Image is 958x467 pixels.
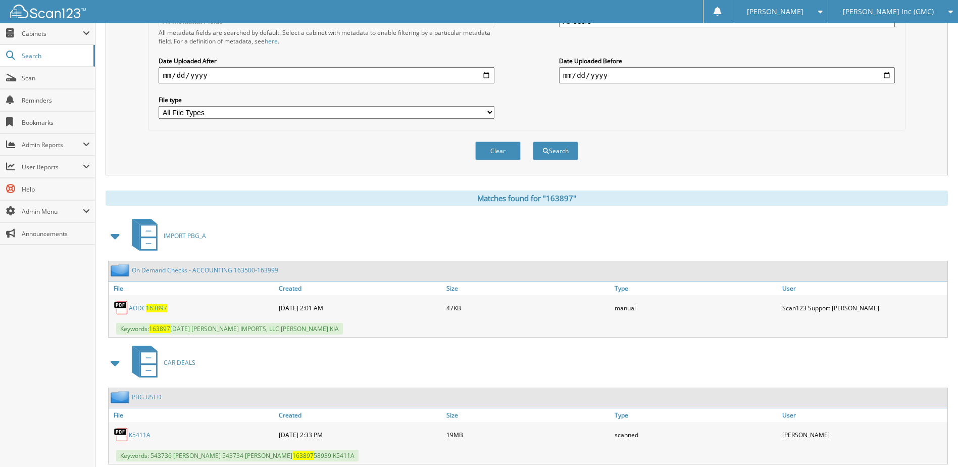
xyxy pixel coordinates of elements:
[612,408,780,422] a: Type
[612,298,780,318] div: manual
[780,298,947,318] div: Scan123 Support [PERSON_NAME]
[149,324,170,333] span: 163897
[146,304,167,312] span: 163897
[116,450,359,461] span: Keywords: 543736 [PERSON_NAME] 543734 [PERSON_NAME] 58939 K5411A
[159,96,494,104] label: File type
[559,67,895,83] input: end
[843,9,934,15] span: [PERSON_NAME] Inc (GMC)
[444,298,612,318] div: 47KB
[10,5,86,18] img: scan123-logo-white.svg
[114,300,129,315] img: PDF.png
[22,74,90,82] span: Scan
[22,96,90,105] span: Reminders
[747,9,803,15] span: [PERSON_NAME]
[22,229,90,238] span: Announcements
[111,391,132,403] img: folder2.png
[129,304,167,312] a: AODC163897
[132,393,162,401] a: PBG USED
[22,52,88,60] span: Search
[780,408,947,422] a: User
[276,425,444,445] div: [DATE] 2:33 PM
[132,266,278,274] a: On Demand Checks - ACCOUNTING 163500-163999
[276,282,444,295] a: Created
[292,451,314,460] span: 163897
[533,142,578,160] button: Search
[106,191,948,206] div: Matches found for "163897"
[126,343,195,383] a: CAR DEALS
[164,231,206,240] span: IMPORT PBG_A
[22,207,83,216] span: Admin Menu
[612,425,780,445] div: scanned
[444,282,612,295] a: Size
[780,282,947,295] a: User
[22,163,83,171] span: User Reports
[116,323,343,335] span: Keywords: [DATE] [PERSON_NAME] IMPORTS, LLC [PERSON_NAME] KIA
[265,37,278,45] a: here
[159,28,494,45] div: All metadata fields are searched by default. Select a cabinet with metadata to enable filtering b...
[276,298,444,318] div: [DATE] 2:01 AM
[559,57,895,65] label: Date Uploaded Before
[612,282,780,295] a: Type
[475,142,521,160] button: Clear
[159,67,494,83] input: start
[22,185,90,194] span: Help
[109,282,276,295] a: File
[129,431,150,439] a: K5411A
[164,358,195,367] span: CAR DEALS
[444,425,612,445] div: 19MB
[907,418,958,467] iframe: Chat Widget
[114,427,129,442] img: PDF.png
[126,216,206,256] a: IMPORT PBG_A
[111,264,132,276] img: folder2.png
[109,408,276,422] a: File
[276,408,444,422] a: Created
[159,57,494,65] label: Date Uploaded After
[444,408,612,422] a: Size
[22,118,90,127] span: Bookmarks
[22,29,83,38] span: Cabinets
[780,425,947,445] div: [PERSON_NAME]
[22,141,83,149] span: Admin Reports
